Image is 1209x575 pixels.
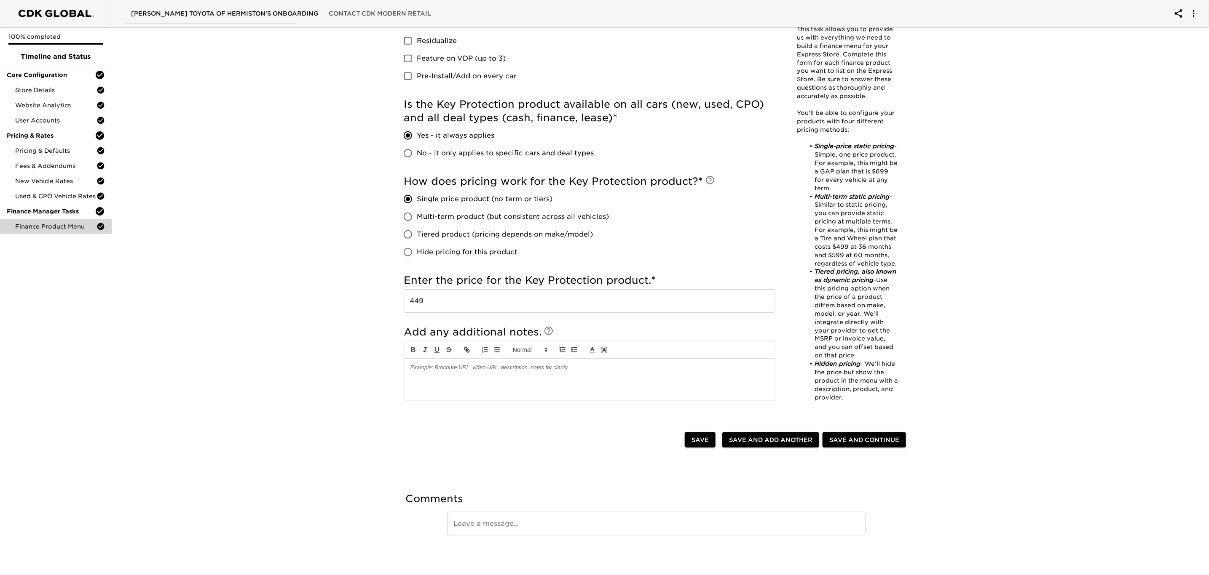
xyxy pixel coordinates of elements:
[729,435,812,445] span: Save and Add Another
[806,268,898,360] li: Use this pricing option when the price of a product differs based on make, model, or year. We'll ...
[404,274,775,287] h5: Enter the price for the Key Protection product.
[815,193,890,200] em: Multi-term static pricing
[722,432,819,448] button: Save and Add Another
[329,8,431,19] span: Contact CDK Modern Retail
[404,175,775,188] h5: How does pricing work for the Key Protection product?
[815,269,898,284] em: Tiered pricing, also known as dynamic pricing
[15,101,97,109] span: Website Analytics
[15,146,97,155] span: Pricing & Defaults
[806,143,898,193] li: - Simple, one price product. For example, this might be a GAP plan that is $699 for every vehicle...
[815,361,861,367] em: Hidden pricing
[417,212,609,222] span: Multi-term product (but consistent across all vehicles)
[806,360,898,402] li: - We'll hide the price but show the product in the menu with a description, product, and provider.
[806,193,898,268] li: Similar to static pricing, you can provide static pricing at multiple terms. For example, this mi...
[823,432,906,448] button: Save and Continue
[15,177,97,185] span: New Vehicle Rates
[15,162,97,170] span: Fees & Addendums
[404,98,775,125] h5: Is the Key Protection product available on all cars (new, used, CPO) and all deal types (cash, fi...
[8,32,103,41] p: 100% completed
[7,207,95,216] span: Finance Manager Tasks
[15,86,97,94] span: Store Details
[692,435,709,445] span: Save
[417,148,594,158] span: No - it only applies to specific cars and deal types
[417,247,517,257] span: Hide pricing for this product
[7,131,95,140] span: Pricing & Rates
[797,26,898,101] p: This task allows you to provide us with everything we need to build a finance menu for your Expre...
[417,53,506,64] span: Feature on VDP (up to 3)
[404,289,775,313] input: Example: $499
[890,193,892,200] em: -
[405,492,908,506] h5: Comments
[417,71,517,81] span: Pre-Install/Add on every car
[417,194,552,204] span: Single price product (no term or tiers)
[1169,3,1189,24] button: account of current user
[15,222,97,231] span: Finance Product Menu
[815,143,894,150] em: Single-price static pricing
[7,71,95,79] span: Core Configuration
[15,116,97,125] span: User Accounts
[7,52,105,62] span: Timeline and Status
[685,432,716,448] button: Save
[797,109,898,134] p: You'll be able to configure your products with four different pricing methods:
[131,8,319,19] span: [PERSON_NAME] Toyota of Hermiston's Onboarding
[417,36,457,46] span: Residualize
[829,435,899,445] span: Save and Continue
[15,192,97,200] span: Used & CPO Vehicle Rates
[1184,3,1204,24] button: account of current user
[404,325,775,339] h5: Add any additional notes.
[874,277,876,284] em: -
[417,130,494,141] span: Yes - it always applies
[417,229,593,240] span: Tiered product (pricing depends on make/model)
